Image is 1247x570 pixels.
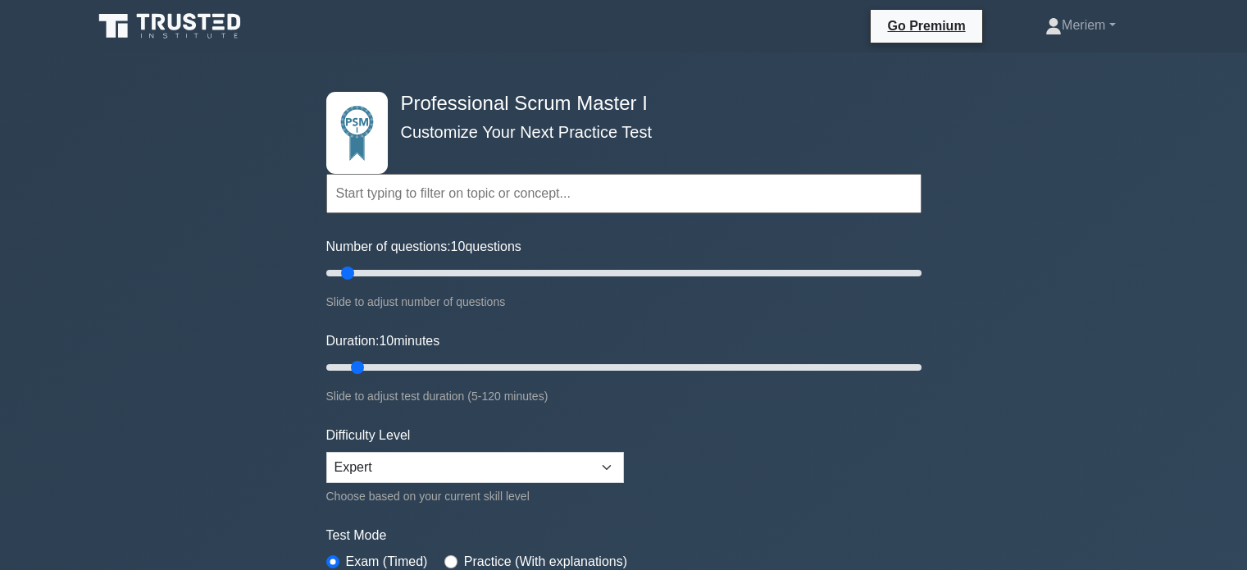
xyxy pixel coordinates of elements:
a: Go Premium [877,16,975,36]
label: Duration: minutes [326,331,440,351]
div: Choose based on your current skill level [326,486,624,506]
a: Meriem [1006,9,1154,42]
label: Test Mode [326,526,922,545]
h4: Professional Scrum Master I [394,92,841,116]
input: Start typing to filter on topic or concept... [326,174,922,213]
span: 10 [451,239,466,253]
label: Number of questions: questions [326,237,521,257]
span: 10 [379,334,394,348]
div: Slide to adjust test duration (5-120 minutes) [326,386,922,406]
label: Difficulty Level [326,426,411,445]
div: Slide to adjust number of questions [326,292,922,312]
